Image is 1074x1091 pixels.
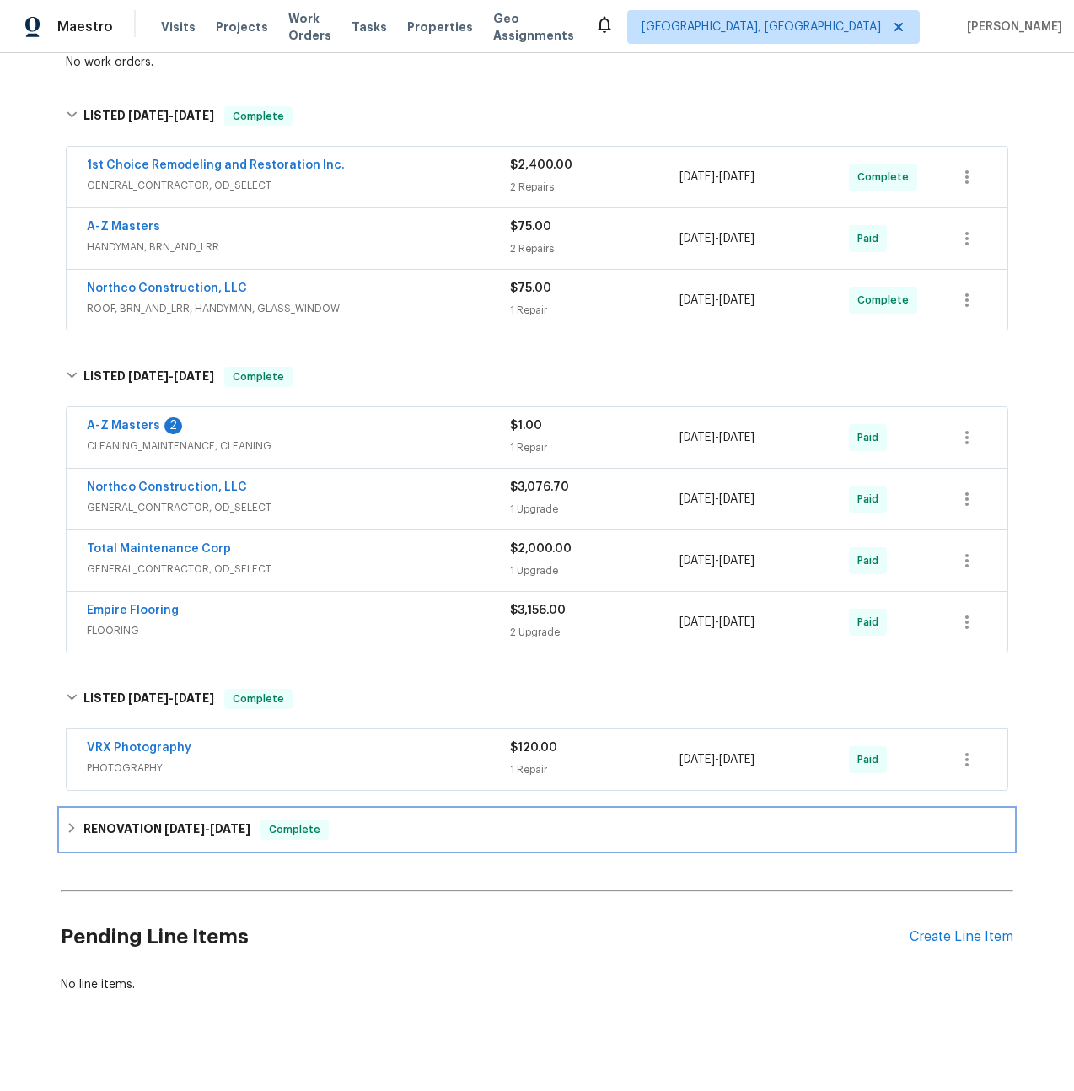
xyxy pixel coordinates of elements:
[87,561,510,578] span: GENERAL_CONTRACTOR, OD_SELECT
[83,367,214,387] h6: LISTED
[857,491,885,508] span: Paid
[164,417,182,434] div: 2
[174,110,214,121] span: [DATE]
[719,171,754,183] span: [DATE]
[679,294,715,306] span: [DATE]
[857,552,885,569] span: Paid
[87,282,247,294] a: Northco Construction, LLC
[128,370,169,382] span: [DATE]
[679,616,715,628] span: [DATE]
[61,976,1013,993] div: No line items.
[352,21,387,33] span: Tasks
[719,616,754,628] span: [DATE]
[87,300,510,317] span: ROOF, BRN_AND_LRR, HANDYMAN, GLASS_WINDOW
[719,432,754,443] span: [DATE]
[66,54,1008,71] div: No work orders.
[210,823,250,835] span: [DATE]
[510,761,679,778] div: 1 Repair
[857,751,885,768] span: Paid
[510,159,572,171] span: $2,400.00
[510,240,679,257] div: 2 Repairs
[128,692,169,704] span: [DATE]
[960,19,1062,35] span: [PERSON_NAME]
[679,552,754,569] span: -
[679,751,754,768] span: -
[510,543,572,555] span: $2,000.00
[61,809,1013,850] div: RENOVATION [DATE]-[DATE]Complete
[61,350,1013,404] div: LISTED [DATE]-[DATE]Complete
[87,239,510,255] span: HANDYMAN, BRN_AND_LRR
[510,605,566,616] span: $3,156.00
[857,614,885,631] span: Paid
[87,438,510,454] span: CLEANING_MAINTENANCE, CLEANING
[87,481,247,493] a: Northco Construction, LLC
[83,106,214,126] h6: LISTED
[164,823,250,835] span: -
[226,368,291,385] span: Complete
[510,481,569,493] span: $3,076.70
[510,624,679,641] div: 2 Upgrade
[61,672,1013,726] div: LISTED [DATE]-[DATE]Complete
[857,230,885,247] span: Paid
[493,10,574,44] span: Geo Assignments
[719,555,754,567] span: [DATE]
[161,19,196,35] span: Visits
[910,929,1013,945] div: Create Line Item
[510,420,542,432] span: $1.00
[262,821,327,838] span: Complete
[164,823,205,835] span: [DATE]
[87,499,510,516] span: GENERAL_CONTRACTOR, OD_SELECT
[174,370,214,382] span: [DATE]
[87,760,510,777] span: PHOTOGRAPHY
[216,19,268,35] span: Projects
[128,692,214,704] span: -
[719,233,754,245] span: [DATE]
[407,19,473,35] span: Properties
[679,292,754,309] span: -
[87,543,231,555] a: Total Maintenance Corp
[857,169,916,185] span: Complete
[510,562,679,579] div: 1 Upgrade
[679,230,754,247] span: -
[128,110,214,121] span: -
[679,432,715,443] span: [DATE]
[679,754,715,766] span: [DATE]
[87,420,160,432] a: A-Z Masters
[642,19,881,35] span: [GEOGRAPHIC_DATA], [GEOGRAPHIC_DATA]
[857,429,885,446] span: Paid
[61,898,910,976] h2: Pending Line Items
[679,491,754,508] span: -
[128,370,214,382] span: -
[87,159,345,171] a: 1st Choice Remodeling and Restoration Inc.
[510,221,551,233] span: $75.00
[719,493,754,505] span: [DATE]
[510,282,551,294] span: $75.00
[510,742,557,754] span: $120.00
[679,555,715,567] span: [DATE]
[510,179,679,196] div: 2 Repairs
[679,169,754,185] span: -
[87,221,160,233] a: A-Z Masters
[679,233,715,245] span: [DATE]
[510,501,679,518] div: 1 Upgrade
[83,820,250,840] h6: RENOVATION
[226,691,291,707] span: Complete
[679,429,754,446] span: -
[87,622,510,639] span: FLOORING
[83,689,214,709] h6: LISTED
[128,110,169,121] span: [DATE]
[679,171,715,183] span: [DATE]
[857,292,916,309] span: Complete
[719,294,754,306] span: [DATE]
[87,177,510,194] span: GENERAL_CONTRACTOR, OD_SELECT
[288,10,331,44] span: Work Orders
[719,754,754,766] span: [DATE]
[510,302,679,319] div: 1 Repair
[61,89,1013,143] div: LISTED [DATE]-[DATE]Complete
[510,439,679,456] div: 1 Repair
[226,108,291,125] span: Complete
[87,742,191,754] a: VRX Photography
[87,605,179,616] a: Empire Flooring
[679,614,754,631] span: -
[679,493,715,505] span: [DATE]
